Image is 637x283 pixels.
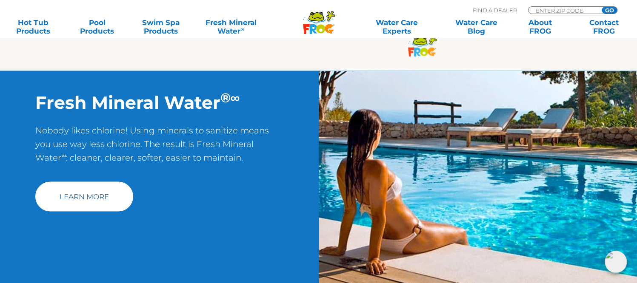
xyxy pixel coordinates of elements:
[35,92,280,113] h2: Fresh Mineral Water
[240,26,244,32] sup: ∞
[72,18,122,35] a: PoolProducts
[35,124,280,173] p: Nobody likes chlorine! Using minerals to sanitize means you use way less chlorine. The result is ...
[357,18,437,35] a: Water CareExperts
[515,18,565,35] a: AboutFROG
[136,18,186,35] a: Swim SpaProducts
[220,90,230,106] sup: ®
[9,18,58,35] a: Hot TubProducts
[535,7,592,14] input: Zip Code Form
[35,181,133,211] a: Learn More
[579,18,628,35] a: ContactFROG
[473,6,517,14] p: Find A Dealer
[406,30,439,60] img: frog-products-logo-small
[200,18,262,35] a: Fresh MineralWater∞
[605,251,627,273] img: openIcon
[61,151,66,159] sup: ∞
[230,90,240,106] sup: ∞
[451,18,501,35] a: Water CareBlog
[602,7,617,14] input: GO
